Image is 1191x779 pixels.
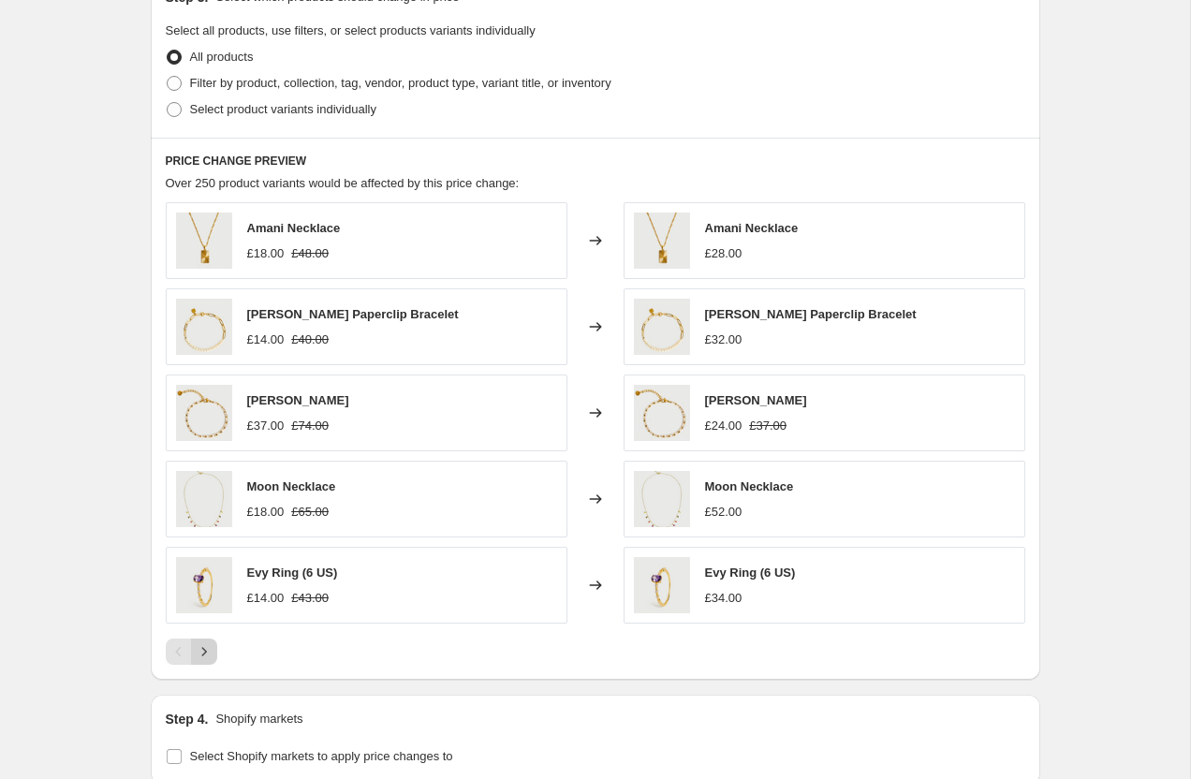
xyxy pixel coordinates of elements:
[705,419,743,433] span: £24.00
[634,557,690,613] img: Copyof2023DiaryTaupe_Drop1_15_757eb9c4-8ca7-49a2-94e2-47b003a6df8c_80x.png
[705,566,796,580] span: Evy Ring (6 US)
[705,505,743,519] span: £52.00
[176,213,232,269] img: Amani_Necklace_80x.webp
[190,749,453,763] span: Select Shopify markets to apply price changes to
[291,246,329,260] span: £48.00
[749,419,787,433] span: £37.00
[247,591,285,605] span: £14.00
[705,591,743,605] span: £34.00
[166,176,520,190] span: Over 250 product variants would be affected by this price change:
[176,557,232,613] img: Copyof2023DiaryTaupe_Drop1_15_757eb9c4-8ca7-49a2-94e2-47b003a6df8c_80x.png
[634,213,690,269] img: Amani_Necklace_80x.webp
[247,566,338,580] span: Evy Ring (6 US)
[705,479,794,493] span: Moon Necklace
[190,50,254,64] span: All products
[166,154,1025,169] h6: PRICE CHANGE PREVIEW
[247,221,341,235] span: Amani Necklace
[291,591,329,605] span: £43.00
[291,419,329,433] span: £74.00
[166,639,217,665] nav: Pagination
[247,479,336,493] span: Moon Necklace
[176,471,232,527] img: Copyof2023DiaryTaupe_Drop1_8_7c83c784-4a60-4e76-8f47-c96f125614f1_80x.png
[176,385,232,441] img: Lorraine_Bracelet_1_80x.jpg
[166,23,536,37] span: Select all products, use filters, or select products variants individually
[247,505,285,519] span: £18.00
[705,246,743,260] span: £28.00
[247,246,285,260] span: £18.00
[247,393,349,407] span: [PERSON_NAME]
[247,307,459,321] span: [PERSON_NAME] Paperclip Bracelet
[166,710,209,728] h2: Step 4.
[634,471,690,527] img: Copyof2023DiaryTaupe_Drop1_8_7c83c784-4a60-4e76-8f47-c96f125614f1_80x.png
[190,102,376,116] span: Select product variants individually
[291,332,329,346] span: £40.00
[190,76,611,90] span: Filter by product, collection, tag, vendor, product type, variant title, or inventory
[247,419,285,433] span: £37.00
[705,307,917,321] span: [PERSON_NAME] Paperclip Bracelet
[191,639,217,665] button: Next
[634,385,690,441] img: Lorraine_Bracelet_1_80x.jpg
[247,332,285,346] span: £14.00
[705,221,799,235] span: Amani Necklace
[176,299,232,355] img: Copyof2023DiaryTaupe_Drop1_2_5f1d90fa-0854-49e1-8e9b-6d0e7694c00e_80x.png
[634,299,690,355] img: Copyof2023DiaryTaupe_Drop1_2_5f1d90fa-0854-49e1-8e9b-6d0e7694c00e_80x.png
[705,332,743,346] span: £32.00
[705,393,807,407] span: [PERSON_NAME]
[291,505,329,519] span: £65.00
[215,710,302,728] p: Shopify markets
